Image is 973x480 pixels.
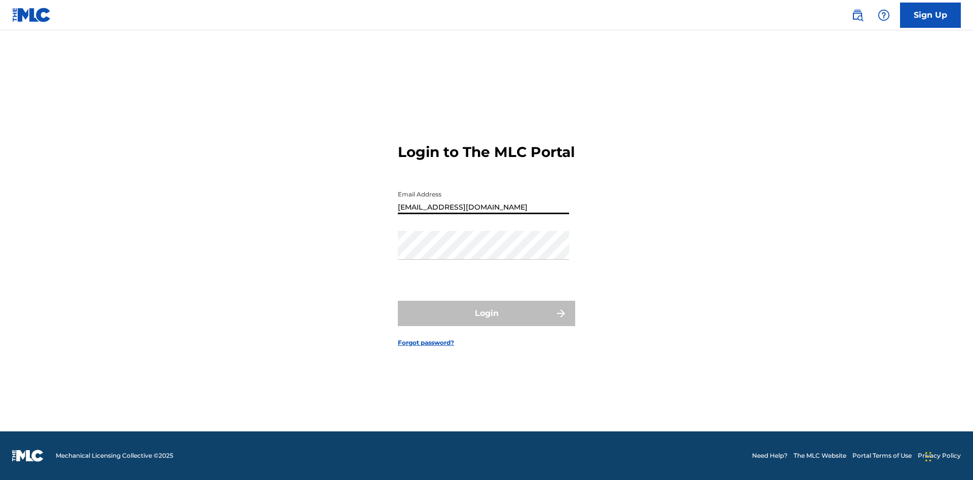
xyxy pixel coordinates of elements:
[918,451,961,460] a: Privacy Policy
[398,338,454,347] a: Forgot password?
[874,5,894,25] div: Help
[752,451,788,460] a: Need Help?
[900,3,961,28] a: Sign Up
[398,143,575,161] h3: Login to The MLC Portal
[12,450,44,462] img: logo
[925,442,931,472] div: Drag
[878,9,890,21] img: help
[12,8,51,22] img: MLC Logo
[56,451,173,460] span: Mechanical Licensing Collective © 2025
[922,431,973,480] iframe: Chat Widget
[852,451,912,460] a: Portal Terms of Use
[851,9,864,21] img: search
[847,5,868,25] a: Public Search
[794,451,846,460] a: The MLC Website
